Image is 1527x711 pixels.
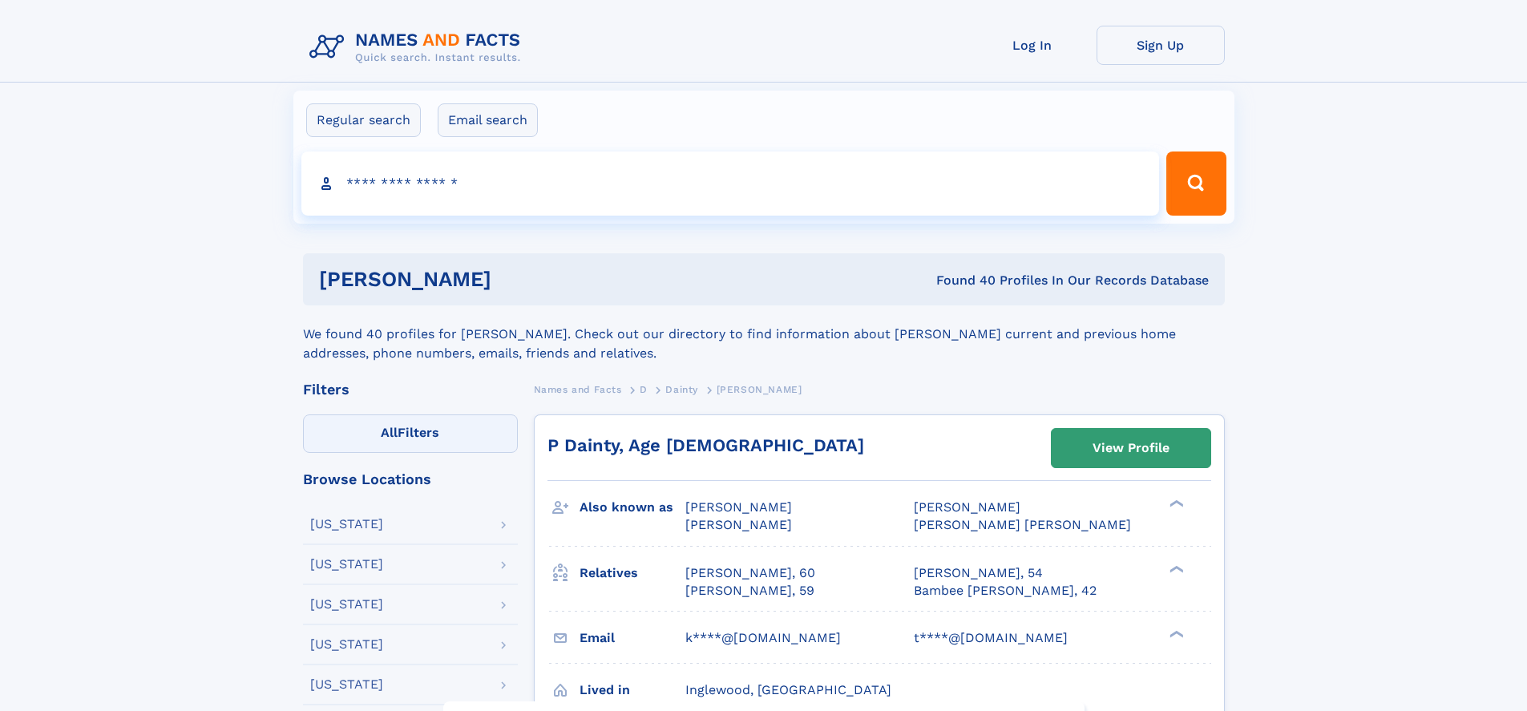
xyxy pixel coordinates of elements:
[1165,628,1185,639] div: ❯
[1166,151,1226,216] button: Search Button
[310,518,383,531] div: [US_STATE]
[310,678,383,691] div: [US_STATE]
[303,26,534,69] img: Logo Names and Facts
[303,382,518,397] div: Filters
[381,425,398,440] span: All
[685,682,891,697] span: Inglewood, [GEOGRAPHIC_DATA]
[968,26,1097,65] a: Log In
[640,379,648,399] a: D
[580,624,685,652] h3: Email
[1165,499,1185,509] div: ❯
[914,582,1097,600] a: Bambee [PERSON_NAME], 42
[310,638,383,651] div: [US_STATE]
[580,494,685,521] h3: Also known as
[534,379,622,399] a: Names and Facts
[303,305,1225,363] div: We found 40 profiles for [PERSON_NAME]. Check out our directory to find information about [PERSON...
[1097,26,1225,65] a: Sign Up
[303,414,518,453] label: Filters
[914,499,1020,515] span: [PERSON_NAME]
[685,582,814,600] a: [PERSON_NAME], 59
[685,499,792,515] span: [PERSON_NAME]
[306,103,421,137] label: Regular search
[301,151,1160,216] input: search input
[717,384,802,395] span: [PERSON_NAME]
[1165,564,1185,574] div: ❯
[1052,429,1210,467] a: View Profile
[310,598,383,611] div: [US_STATE]
[438,103,538,137] label: Email search
[665,379,698,399] a: Dainty
[685,517,792,532] span: [PERSON_NAME]
[1093,430,1169,467] div: View Profile
[665,384,698,395] span: Dainty
[303,472,518,487] div: Browse Locations
[685,564,815,582] a: [PERSON_NAME], 60
[310,558,383,571] div: [US_STATE]
[914,517,1131,532] span: [PERSON_NAME] [PERSON_NAME]
[547,435,864,455] a: P Dainty, Age [DEMOGRAPHIC_DATA]
[914,564,1043,582] a: [PERSON_NAME], 54
[580,677,685,704] h3: Lived in
[713,272,1209,289] div: Found 40 Profiles In Our Records Database
[640,384,648,395] span: D
[319,269,714,289] h1: [PERSON_NAME]
[580,560,685,587] h3: Relatives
